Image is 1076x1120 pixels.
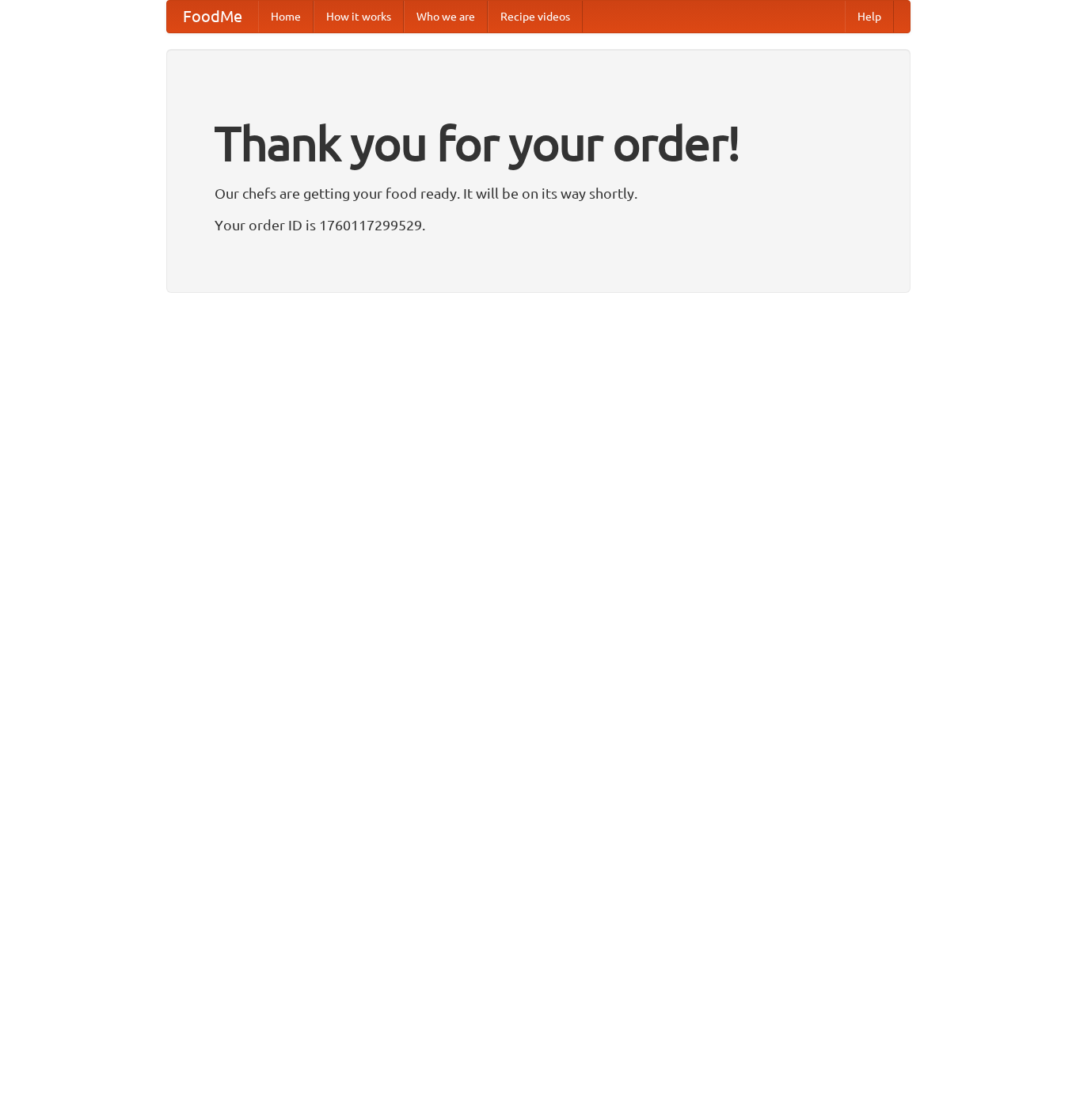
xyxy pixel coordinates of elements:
h1: Thank you for your order! [215,105,862,181]
a: Who we are [404,1,488,32]
a: FoodMe [167,1,258,32]
a: Recipe videos [488,1,583,32]
a: Help [845,1,894,32]
p: Our chefs are getting your food ready. It will be on its way shortly. [215,181,862,205]
a: How it works [314,1,404,32]
p: Your order ID is 1760117299529. [215,213,862,237]
a: Home [258,1,314,32]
